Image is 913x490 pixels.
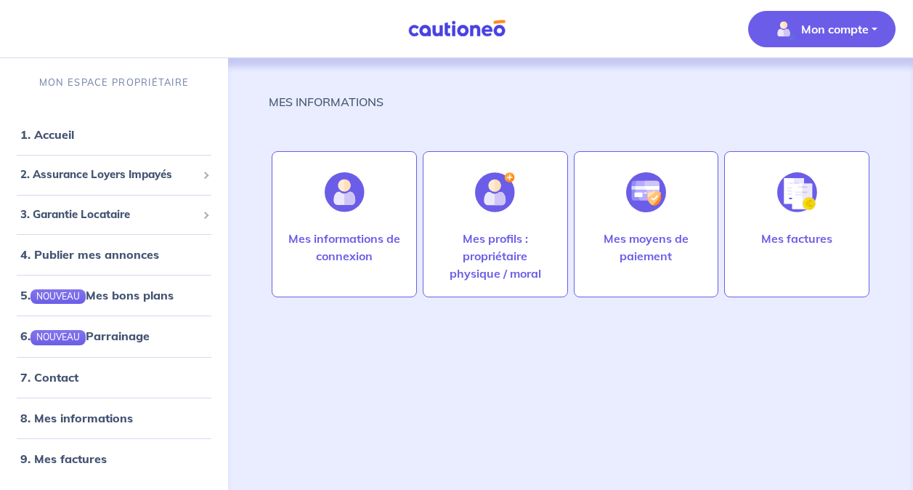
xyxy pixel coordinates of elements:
[325,172,365,212] img: illu_account.svg
[475,172,515,212] img: illu_account_add.svg
[772,17,795,41] img: illu_account_valid_menu.svg
[626,172,666,212] img: illu_credit_card_no_anim.svg
[6,363,222,392] div: 7. Contact
[20,370,78,385] a: 7. Contact
[20,451,107,466] a: 9. Mes factures
[20,206,197,223] span: 3. Garantie Locataire
[589,230,704,265] p: Mes moyens de paiement
[269,93,384,111] p: MES INFORMATIONS
[748,11,896,47] button: illu_account_valid_menu.svgMon compte
[20,247,159,262] a: 4. Publier mes annonces
[20,411,133,425] a: 8. Mes informations
[761,230,832,247] p: Mes factures
[777,172,817,212] img: illu_invoice.svg
[6,120,222,149] div: 1. Accueil
[20,288,174,302] a: 5.NOUVEAUMes bons plans
[6,161,222,189] div: 2. Assurance Loyers Impayés
[801,20,869,38] p: Mon compte
[6,240,222,269] div: 4. Publier mes annonces
[20,127,74,142] a: 1. Accueil
[287,230,402,265] p: Mes informations de connexion
[6,281,222,310] div: 5.NOUVEAUMes bons plans
[39,76,189,89] p: MON ESPACE PROPRIÉTAIRE
[6,403,222,433] div: 8. Mes informations
[6,201,222,229] div: 3. Garantie Locataire
[6,321,222,350] div: 6.NOUVEAUParrainage
[20,329,150,343] a: 6.NOUVEAUParrainage
[6,444,222,473] div: 9. Mes factures
[402,20,511,38] img: Cautioneo
[438,230,553,282] p: Mes profils : propriétaire physique / moral
[20,166,197,183] span: 2. Assurance Loyers Impayés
